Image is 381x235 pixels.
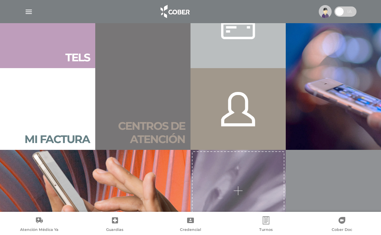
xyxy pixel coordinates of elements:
[157,3,193,20] img: logo_cober_home-white.png
[24,7,33,16] img: Cober_menu-lines-white.svg
[77,216,152,234] a: Guardias
[20,227,59,233] span: Atención Médica Ya
[180,227,201,233] span: Credencial
[286,150,381,232] a: Turnos
[319,5,332,18] img: profile-placeholder.svg
[65,51,90,64] h2: Tels
[332,227,352,233] span: Cober Doc
[153,216,228,234] a: Credencial
[304,216,380,234] a: Cober Doc
[259,227,273,233] span: Turnos
[101,120,185,146] h2: Centros de atención
[24,133,90,146] h2: Mi factura
[1,216,77,234] a: Atención Médica Ya
[106,227,123,233] span: Guardias
[228,216,304,234] a: Turnos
